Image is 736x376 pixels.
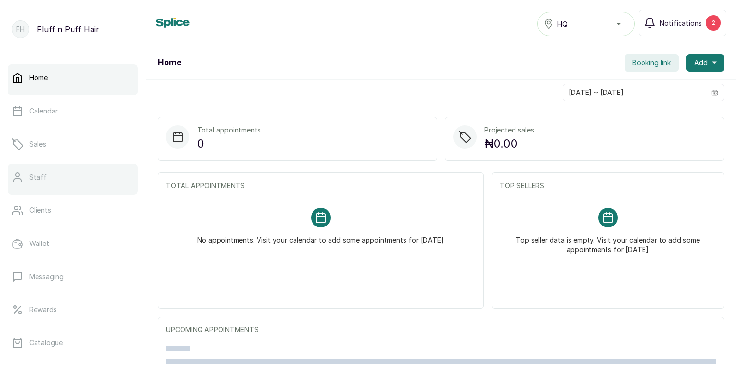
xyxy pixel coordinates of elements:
p: FH [16,24,25,34]
a: Wallet [8,230,138,257]
button: Notifications2 [639,10,726,36]
h1: Home [158,57,181,69]
a: Sales [8,131,138,158]
p: TOTAL APPOINTMENTS [166,181,476,190]
p: Sales [29,139,46,149]
a: Catalogue [8,329,138,357]
a: Calendar [8,97,138,125]
button: HQ [537,12,635,36]
span: Notifications [660,18,702,28]
p: No appointments. Visit your calendar to add some appointments for [DATE] [197,227,444,245]
button: Booking link [625,54,679,72]
p: Home [29,73,48,83]
p: Top seller data is empty. Visit your calendar to add some appointments for [DATE] [512,227,704,255]
p: Calendar [29,106,58,116]
a: Staff [8,164,138,191]
span: Booking link [632,58,671,68]
p: Rewards [29,305,57,315]
p: Projected sales [484,125,534,135]
p: Clients [29,206,51,215]
a: Home [8,64,138,92]
p: Wallet [29,239,49,248]
div: 2 [706,15,721,31]
a: Messaging [8,263,138,290]
a: Clients [8,197,138,224]
input: Select date [563,84,705,101]
button: Add [686,54,724,72]
p: Catalogue [29,338,63,348]
p: Messaging [29,272,64,282]
p: 0 [197,135,261,152]
p: Staff [29,172,47,182]
p: Total appointments [197,125,261,135]
p: TOP SELLERS [500,181,716,190]
span: Add [694,58,708,68]
p: ₦0.00 [484,135,534,152]
a: Rewards [8,296,138,323]
span: HQ [557,19,568,29]
p: Fluff n Puff Hair [37,23,99,35]
p: UPCOMING APPOINTMENTS [166,325,716,335]
svg: calendar [711,89,718,96]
